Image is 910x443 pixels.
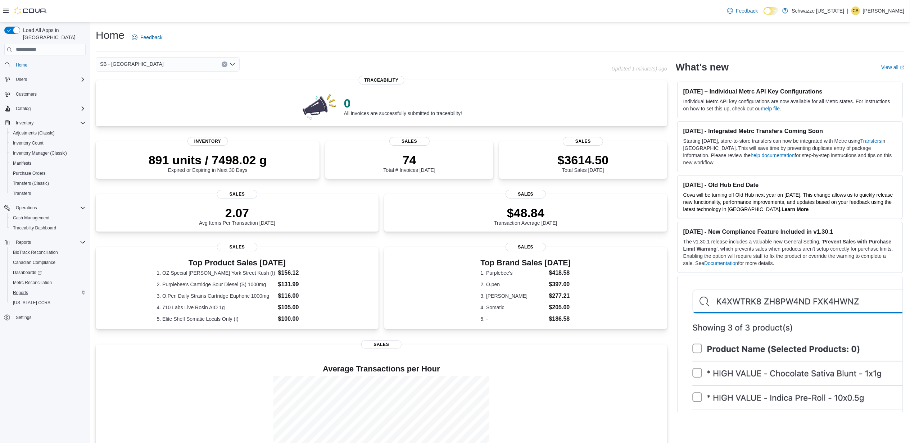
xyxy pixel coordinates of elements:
[724,4,761,18] a: Feedback
[10,248,61,257] a: BioTrack Reconciliation
[14,7,47,14] img: Cova
[222,61,227,67] button: Clear input
[217,243,257,251] span: Sales
[7,148,89,158] button: Inventory Manager (Classic)
[1,104,89,114] button: Catalog
[389,137,430,146] span: Sales
[13,75,30,84] button: Users
[16,106,31,111] span: Catalog
[230,61,235,67] button: Open list of options
[481,292,546,300] dt: 3. [PERSON_NAME]
[10,214,86,222] span: Cash Management
[506,190,546,198] span: Sales
[20,27,86,41] span: Load All Apps in [GEOGRAPHIC_DATA]
[7,298,89,308] button: [US_STATE] CCRS
[10,258,58,267] a: Canadian Compliance
[7,128,89,138] button: Adjustments (Classic)
[13,181,49,186] span: Transfers (Classic)
[157,304,275,311] dt: 4. 710 Labs Live Rosin AIO 1g
[13,313,86,322] span: Settings
[10,149,86,157] span: Inventory Manager (Classic)
[7,178,89,188] button: Transfers (Classic)
[762,106,780,111] a: help file
[199,206,275,226] div: Avg Items Per Transaction [DATE]
[7,158,89,168] button: Manifests
[881,64,904,70] a: View allExternal link
[344,96,462,116] div: All invoices are successfully submitted to traceability!
[13,75,86,84] span: Users
[7,278,89,288] button: Metrc Reconciliation
[736,7,758,14] span: Feedback
[481,259,571,267] h3: Top Brand Sales [DATE]
[1,89,89,99] button: Customers
[549,315,571,323] dd: $186.58
[7,247,89,257] button: BioTrack Reconciliation
[10,298,53,307] a: [US_STATE] CCRS
[278,303,318,312] dd: $105.00
[549,280,571,289] dd: $397.00
[704,260,738,266] a: Documentation
[494,206,557,226] div: Transaction Average [DATE]
[558,153,609,173] div: Total Sales [DATE]
[16,91,37,97] span: Customers
[900,65,904,70] svg: External link
[10,149,70,157] a: Inventory Manager (Classic)
[358,76,404,85] span: Traceability
[10,179,52,188] a: Transfers (Classic)
[494,206,557,220] p: $48.84
[13,204,86,212] span: Operations
[100,60,164,68] span: SB - [GEOGRAPHIC_DATA]
[13,60,86,69] span: Home
[683,181,897,188] h3: [DATE] - Old Hub End Date
[4,57,86,342] nav: Complex example
[13,61,30,69] a: Home
[549,303,571,312] dd: $205.00
[383,153,435,167] p: 74
[13,300,50,306] span: [US_STATE] CCRS
[13,90,40,99] a: Customers
[10,189,34,198] a: Transfers
[481,315,546,323] dt: 5. -
[361,340,402,349] span: Sales
[13,215,49,221] span: Cash Management
[7,268,89,278] a: Dashboards
[278,269,318,277] dd: $156.12
[13,290,28,296] span: Reports
[278,280,318,289] dd: $131.99
[683,127,897,134] h3: [DATE] - Integrated Metrc Transfers Coming Soon
[13,313,34,322] a: Settings
[16,62,27,68] span: Home
[157,259,318,267] h3: Top Product Sales [DATE]
[683,228,897,235] h3: [DATE] - New Compliance Feature Included in v1.30.1
[7,223,89,233] button: Traceabilty Dashboard
[344,96,462,110] p: 0
[10,248,86,257] span: BioTrack Reconciliation
[13,150,67,156] span: Inventory Manager (Classic)
[13,238,86,247] span: Reports
[863,6,904,15] p: [PERSON_NAME]
[1,312,89,323] button: Settings
[1,74,89,85] button: Users
[10,169,86,178] span: Purchase Orders
[149,153,267,167] p: 891 units / 7498.02 g
[10,288,86,297] span: Reports
[7,213,89,223] button: Cash Management
[7,257,89,268] button: Canadian Compliance
[10,224,86,232] span: Traceabilty Dashboard
[10,258,86,267] span: Canadian Compliance
[10,214,52,222] a: Cash Management
[10,139,46,147] a: Inventory Count
[16,239,31,245] span: Reports
[13,260,55,265] span: Canadian Compliance
[1,60,89,70] button: Home
[13,250,58,255] span: BioTrack Reconciliation
[10,169,49,178] a: Purchase Orders
[13,140,44,146] span: Inventory Count
[13,270,42,275] span: Dashboards
[13,160,31,166] span: Manifests
[10,288,31,297] a: Reports
[683,239,892,252] strong: Prevent Sales with Purchase Limit Warning
[764,7,779,15] input: Dark Mode
[1,237,89,247] button: Reports
[506,243,546,251] span: Sales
